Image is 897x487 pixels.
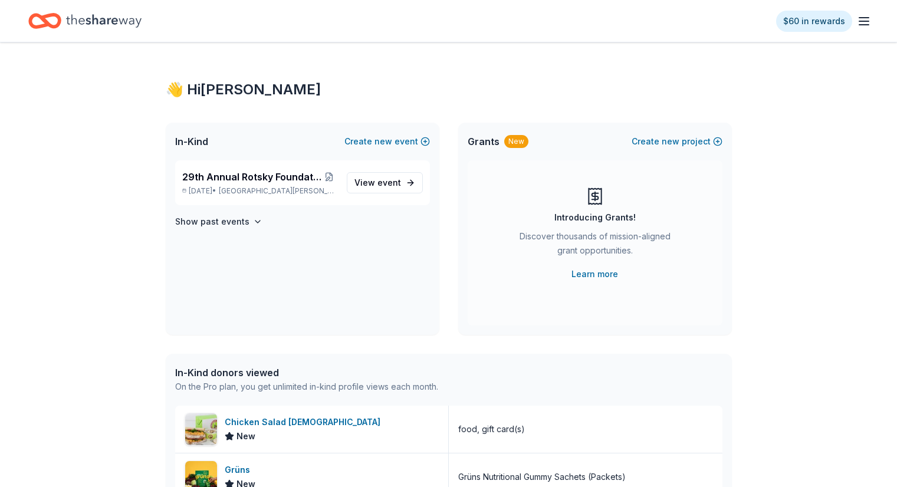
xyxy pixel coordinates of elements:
[662,134,679,149] span: new
[374,134,392,149] span: new
[225,463,255,477] div: Grüns
[225,415,385,429] div: Chicken Salad [DEMOGRAPHIC_DATA]
[219,186,337,196] span: [GEOGRAPHIC_DATA][PERSON_NAME], [GEOGRAPHIC_DATA]
[515,229,675,262] div: Discover thousands of mission-aligned grant opportunities.
[185,413,217,445] img: Image for Chicken Salad Chick
[776,11,852,32] a: $60 in rewards
[458,470,626,484] div: Grüns Nutritional Gummy Sachets (Packets)
[344,134,430,149] button: Createnewevent
[236,429,255,443] span: New
[166,80,732,99] div: 👋 Hi [PERSON_NAME]
[175,134,208,149] span: In-Kind
[182,170,322,184] span: 29th Annual Rotsky Foundation Silent Auction
[458,422,525,436] div: food, gift card(s)
[354,176,401,190] span: View
[175,215,262,229] button: Show past events
[175,215,249,229] h4: Show past events
[377,177,401,187] span: event
[347,172,423,193] a: View event
[468,134,500,149] span: Grants
[28,7,142,35] a: Home
[182,186,337,196] p: [DATE] •
[175,366,438,380] div: In-Kind donors viewed
[175,380,438,394] div: On the Pro plan, you get unlimited in-kind profile views each month.
[571,267,618,281] a: Learn more
[554,210,636,225] div: Introducing Grants!
[504,135,528,148] div: New
[632,134,722,149] button: Createnewproject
